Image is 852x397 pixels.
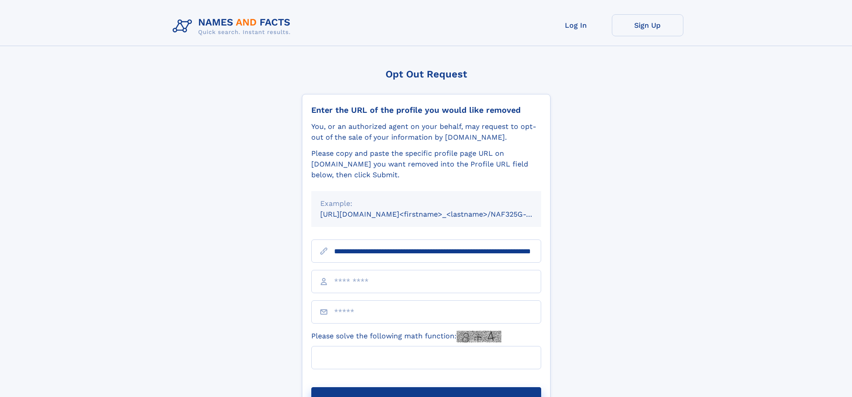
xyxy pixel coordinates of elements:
[311,148,541,180] div: Please copy and paste the specific profile page URL on [DOMAIN_NAME] you want removed into the Pr...
[311,105,541,115] div: Enter the URL of the profile you would like removed
[311,331,501,342] label: Please solve the following math function:
[169,14,298,38] img: Logo Names and Facts
[311,121,541,143] div: You, or an authorized agent on your behalf, may request to opt-out of the sale of your informatio...
[320,198,532,209] div: Example:
[302,68,551,80] div: Opt Out Request
[540,14,612,36] a: Log In
[612,14,683,36] a: Sign Up
[320,210,558,218] small: [URL][DOMAIN_NAME]<firstname>_<lastname>/NAF325G-xxxxxxxx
